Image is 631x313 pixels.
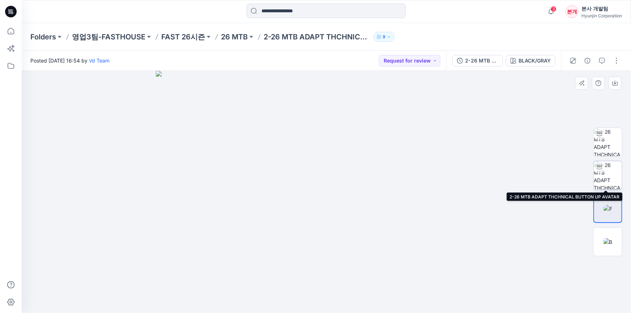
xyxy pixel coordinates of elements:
[89,57,110,64] a: Vd Team
[551,6,557,12] span: 3
[604,205,612,213] img: F
[374,32,395,42] button: 9
[30,32,56,42] a: Folders
[566,5,579,18] div: 본개
[156,71,497,313] img: eyJhbGciOiJIUzI1NiIsImtpZCI6IjAiLCJzbHQiOiJzZXMiLCJ0eXAiOiJKV1QifQ.eyJkYXRhIjp7InR5cGUiOiJzdG9yYW...
[594,161,622,189] img: 2-26 MTB ADAPT THCHNICAL BUTTON UP AVATAR
[221,32,248,42] a: 26 MTB
[581,4,622,13] div: 본사 개발팀
[72,32,145,42] a: 영업3팀-FASTHOUSE
[264,32,371,42] p: 2-26 MTB ADAPT THCHNICAL BUTTON UP (WOVEN SHIRTS)
[594,128,622,156] img: 2-26 MTB ADAPT THCHNICAL BUTTON UP (WOVEN SHIRTS)
[465,57,498,65] div: 2-26 MTB ADAPT THCHNICAL BUTTON UP (WOVEN SHIRTS)
[582,55,593,67] button: Details
[604,238,613,246] img: B
[161,32,205,42] a: FAST 26시즌
[581,13,622,18] div: Hyunjin Corporation
[452,55,503,67] button: 2-26 MTB ADAPT THCHNICAL BUTTON UP (WOVEN SHIRTS)
[519,57,551,65] div: BLACK/GRAY
[30,57,110,64] span: Posted [DATE] 16:54 by
[383,33,385,41] p: 9
[506,55,555,67] button: BLACK/GRAY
